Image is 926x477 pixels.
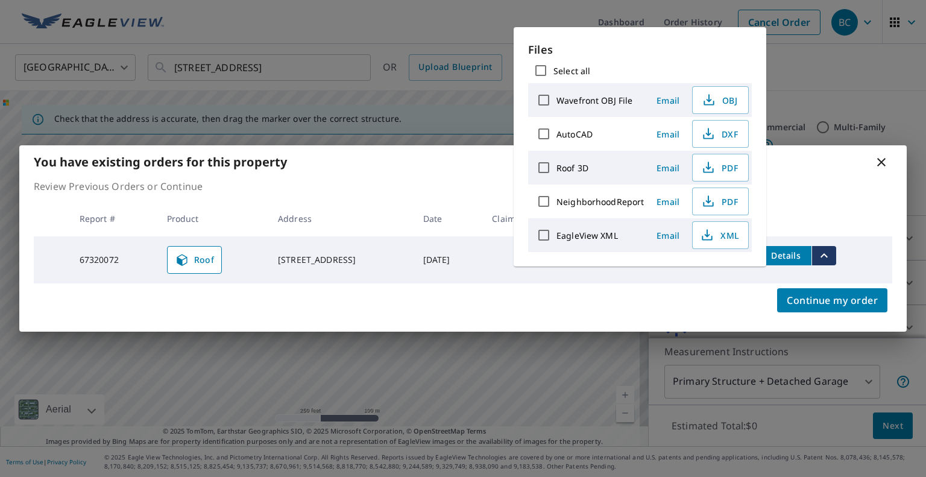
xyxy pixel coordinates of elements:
button: OBJ [692,86,749,114]
span: DXF [700,127,739,141]
span: PDF [700,194,739,209]
label: Wavefront OBJ File [556,95,632,106]
th: Claim ID [482,201,564,236]
a: Roof [167,246,222,274]
td: [DATE] [414,236,483,283]
div: [STREET_ADDRESS] [278,254,404,266]
span: Email [654,95,682,106]
th: Address [268,201,414,236]
span: OBJ [700,93,739,107]
th: Report # [70,201,157,236]
button: DXF [692,120,749,148]
b: You have existing orders for this property [34,154,287,170]
button: XML [692,221,749,249]
label: Select all [553,65,590,77]
span: Email [654,128,682,140]
label: AutoCAD [556,128,593,140]
button: Continue my order [777,288,887,312]
span: Email [654,162,682,174]
span: Continue my order [787,292,878,309]
label: EagleView XML [556,230,618,241]
span: Roof [175,253,215,267]
span: Email [654,230,682,241]
button: PDF [692,154,749,182]
span: Details [768,250,804,261]
button: Email [649,159,687,177]
span: Email [654,196,682,207]
p: Review Previous Orders or Continue [34,179,892,194]
p: Files [528,42,752,58]
button: Email [649,226,687,245]
button: filesDropdownBtn-67320072 [811,246,836,265]
label: Roof 3D [556,162,588,174]
button: Email [649,192,687,211]
label: NeighborhoodReport [556,196,644,207]
button: PDF [692,188,749,215]
button: detailsBtn-67320072 [761,246,811,265]
th: Product [157,201,268,236]
td: 67320072 [70,236,157,283]
button: Email [649,125,687,144]
span: XML [700,228,739,242]
th: Date [414,201,483,236]
span: PDF [700,160,739,175]
button: Email [649,91,687,110]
